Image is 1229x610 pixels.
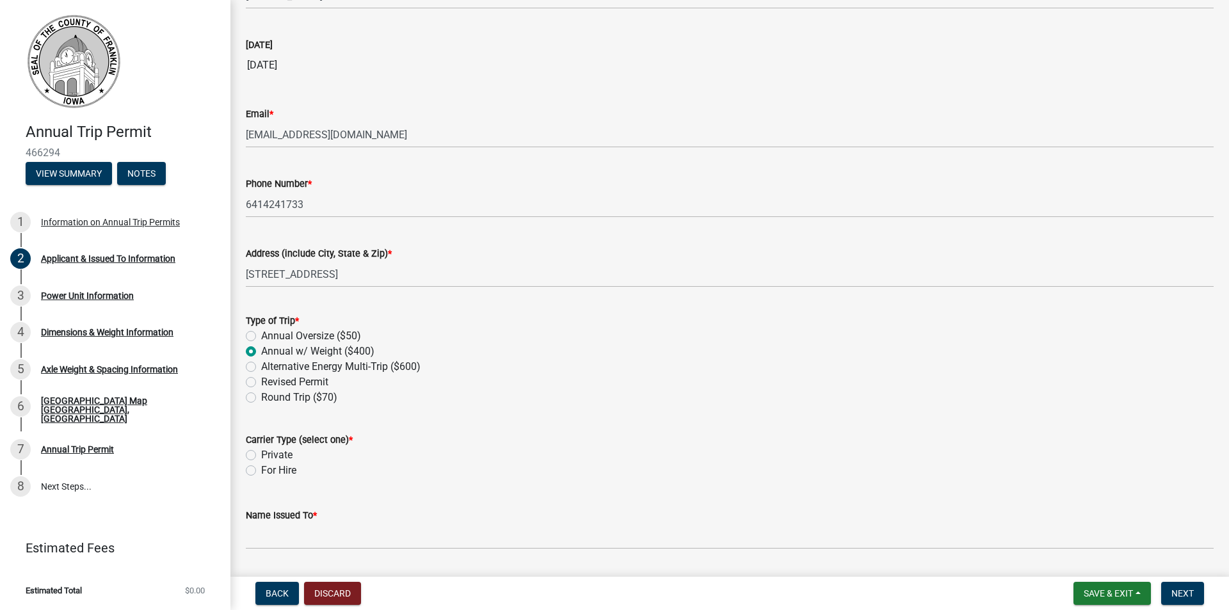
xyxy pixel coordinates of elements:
[261,374,328,390] label: Revised Permit
[10,439,31,460] div: 7
[26,13,122,109] img: Franklin County, Iowa
[41,254,175,263] div: Applicant & Issued To Information
[246,436,353,445] label: Carrier Type (select one)
[10,212,31,232] div: 1
[41,445,114,454] div: Annual Trip Permit
[10,322,31,342] div: 4
[41,396,210,423] div: [GEOGRAPHIC_DATA] Map [GEOGRAPHIC_DATA], [GEOGRAPHIC_DATA]
[10,359,31,380] div: 5
[1073,582,1151,605] button: Save & Exit
[41,218,180,227] div: Information on Annual Trip Permits
[41,365,178,374] div: Axle Weight & Spacing Information
[117,169,166,179] wm-modal-confirm: Notes
[261,344,374,359] label: Annual w/ Weight ($400)
[255,582,299,605] button: Back
[41,328,173,337] div: Dimensions & Weight Information
[26,147,205,159] span: 466294
[246,317,299,326] label: Type of Trip
[1171,588,1194,598] span: Next
[261,447,293,463] label: Private
[10,396,31,417] div: 6
[10,535,210,561] a: Estimated Fees
[266,588,289,598] span: Back
[261,463,296,478] label: For Hire
[246,511,317,520] label: Name Issued To
[1084,588,1133,598] span: Save & Exit
[261,328,361,344] label: Annual Oversize ($50)
[304,582,361,605] button: Discard
[26,586,82,595] span: Estimated Total
[246,250,392,259] label: Address (include City, State & Zip)
[10,285,31,306] div: 3
[185,586,205,595] span: $0.00
[261,390,337,405] label: Round Trip ($70)
[10,476,31,497] div: 8
[10,248,31,269] div: 2
[246,41,273,50] label: [DATE]
[26,169,112,179] wm-modal-confirm: Summary
[246,180,312,189] label: Phone Number
[41,291,134,300] div: Power Unit Information
[117,162,166,185] button: Notes
[26,162,112,185] button: View Summary
[26,123,220,141] h4: Annual Trip Permit
[1161,582,1204,605] button: Next
[246,110,273,119] label: Email
[261,359,421,374] label: Alternative Energy Multi-Trip ($600)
